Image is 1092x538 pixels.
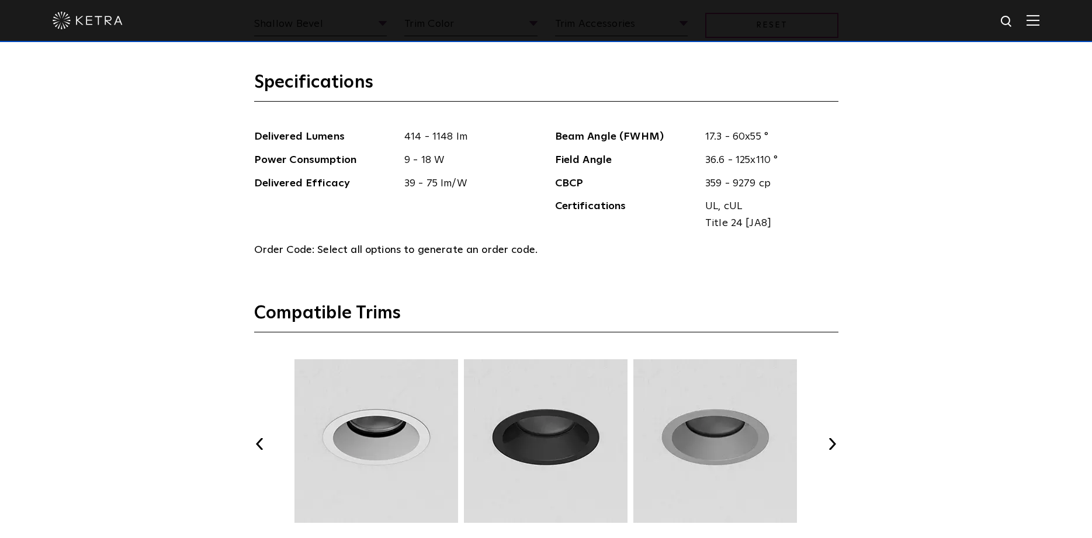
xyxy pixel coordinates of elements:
[254,129,396,145] span: Delivered Lumens
[254,438,266,450] button: Previous
[317,245,538,255] span: Select all options to generate an order code.
[396,129,538,145] span: 414 - 1148 lm
[632,359,799,523] img: TRM008.webp
[254,71,838,102] h3: Specifications
[1027,15,1039,26] img: Hamburger%20Nav.svg
[254,245,315,255] span: Order Code:
[705,198,830,215] span: UL, cUL
[396,152,538,169] span: 9 - 18 W
[462,359,629,523] img: TRM007.webp
[254,302,838,332] h3: Compatible Trims
[555,129,697,145] span: Beam Angle (FWHM)
[555,152,697,169] span: Field Angle
[254,175,396,192] span: Delivered Efficacy
[293,359,460,523] img: TRM005.webp
[696,129,838,145] span: 17.3 - 60x55 °
[555,175,697,192] span: CBCP
[254,152,396,169] span: Power Consumption
[53,12,123,29] img: ketra-logo-2019-white
[555,198,697,232] span: Certifications
[705,215,830,232] span: Title 24 [JA8]
[1000,15,1014,29] img: search icon
[396,175,538,192] span: 39 - 75 lm/W
[827,438,838,450] button: Next
[696,152,838,169] span: 36.6 - 125x110 °
[696,175,838,192] span: 359 - 9279 cp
